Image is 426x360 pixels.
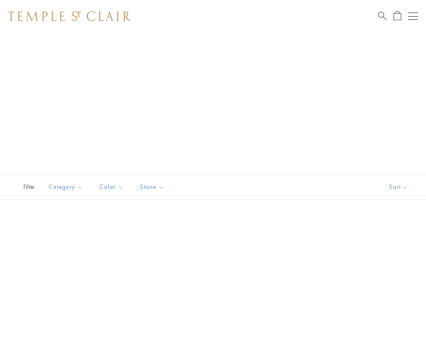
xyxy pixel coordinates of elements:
[408,11,418,21] button: Open navigation
[93,178,130,196] button: Color
[8,11,131,21] img: Temple St. Clair
[95,182,130,192] span: Color
[43,178,89,196] button: Category
[45,182,89,192] span: Category
[134,178,170,196] button: Stone
[136,182,170,192] span: Stone
[378,11,387,21] a: Search
[394,11,401,21] a: Open Shopping Bag
[371,175,426,199] button: Show sort by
